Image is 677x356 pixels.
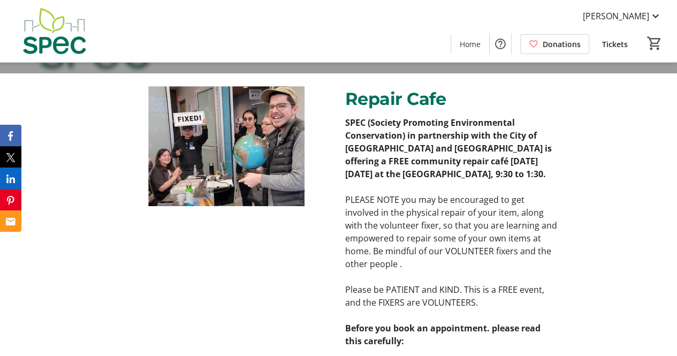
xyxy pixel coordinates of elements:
p: Repair Cafe [345,86,558,112]
span: [PERSON_NAME] [583,10,649,22]
strong: Before you book an appointment. please read this carefully: [345,322,541,347]
span: Donations [543,39,581,50]
a: Donations [520,34,589,54]
a: Home [451,34,489,54]
a: Tickets [594,34,636,54]
img: undefined [119,86,332,206]
button: Cart [645,34,664,53]
button: [PERSON_NAME] [574,7,671,25]
span: Tickets [602,39,628,50]
button: Help [490,33,511,55]
img: SPEC's Logo [6,4,102,58]
strong: SPEC (Society Promoting Environmental Conservation) in partnership with the City of [GEOGRAPHIC_D... [345,117,552,180]
p: Please be PATIENT and KIND. This is a FREE event, and the FIXERS are VOLUNTEERS. [345,283,558,309]
span: Home [460,39,481,50]
p: PLEASE NOTE you may be encouraged to get involved in the physical repair of your item, along with... [345,193,558,270]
